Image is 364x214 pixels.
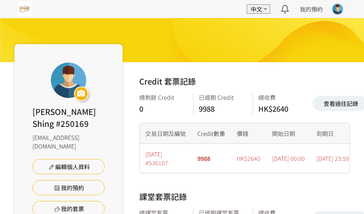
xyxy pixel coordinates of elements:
[139,75,196,87] h2: Credit 套票記錄
[300,5,323,13] a: 我的預約
[199,103,245,114] div: 9988
[231,123,266,144] div: 價錢
[32,159,105,174] a: 編輯個人資料
[231,144,266,173] div: HK$2640
[311,123,355,144] div: 到期日
[311,144,355,173] div: [DATE] 23:59
[258,93,305,102] div: 總收費
[140,123,192,144] div: 交易日期及編號
[258,103,305,114] div: HK$2640
[140,144,192,173] div: [DATE] #536107
[32,133,105,150] div: [EMAIL_ADDRESS][DOMAIN_NAME]
[266,144,311,173] div: [DATE] 00:00
[266,123,311,144] div: 開始日期
[32,180,105,195] a: 我的預約
[32,106,105,129] div: [PERSON_NAME] Shing #250169
[192,144,231,173] div: 9988
[192,123,231,144] div: Credit數量
[139,191,187,202] h2: 課堂套票記錄
[17,2,32,16] img: THgjIW9v0vP8FkcVPggNTCb1B0l2x6CQsFzpAQmc.jpg
[139,93,186,102] div: 總剩餘 Credit
[199,93,245,102] div: 已過期 Credit
[139,103,186,114] div: 0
